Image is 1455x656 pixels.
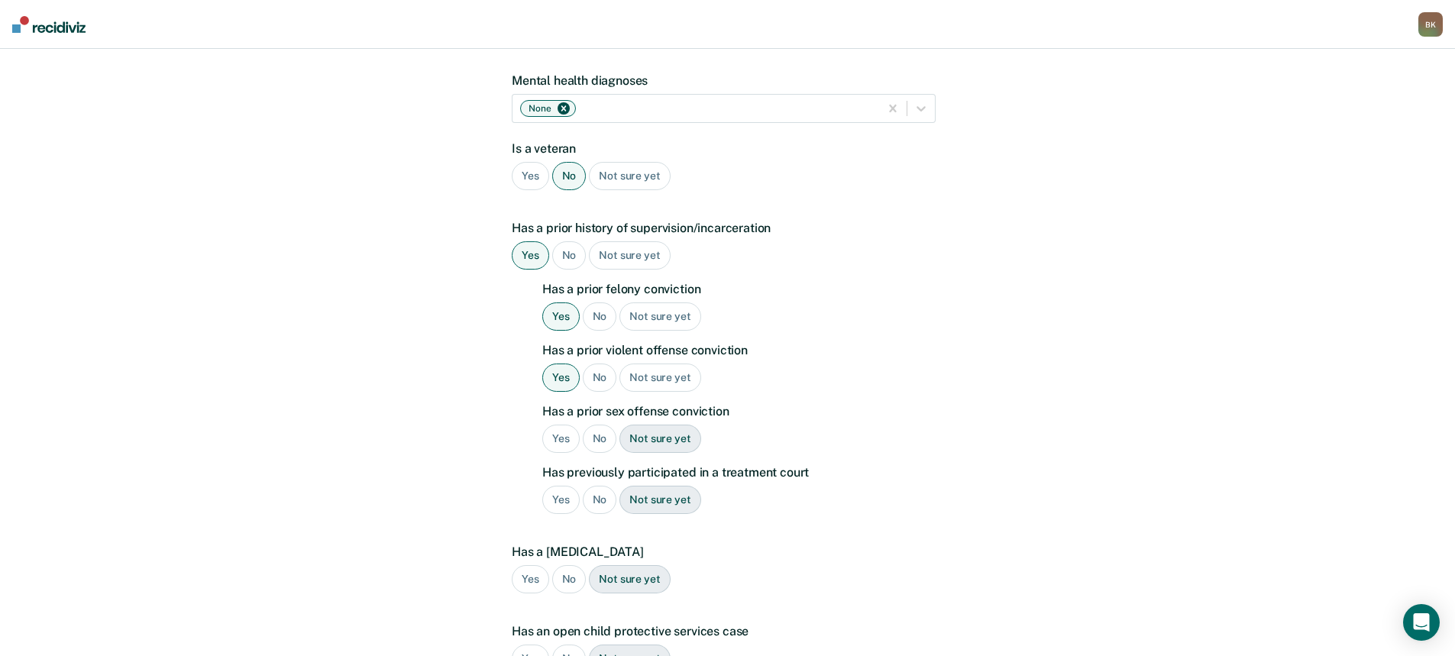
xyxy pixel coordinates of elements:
[583,486,617,514] div: No
[542,364,580,392] div: Yes
[583,302,617,331] div: No
[512,241,549,270] div: Yes
[589,565,670,593] div: Not sure yet
[583,364,617,392] div: No
[552,565,587,593] div: No
[589,241,670,270] div: Not sure yet
[512,141,936,156] label: Is a veteran
[512,73,936,88] label: Mental health diagnoses
[1418,12,1443,37] div: B K
[512,545,936,559] label: Has a [MEDICAL_DATA]
[1418,12,1443,37] button: BK
[542,425,580,453] div: Yes
[542,404,936,418] label: Has a prior sex offense conviction
[542,302,580,331] div: Yes
[542,486,580,514] div: Yes
[542,465,936,480] label: Has previously participated in a treatment court
[583,425,617,453] div: No
[619,364,700,392] div: Not sure yet
[619,486,700,514] div: Not sure yet
[555,103,572,114] div: Remove None
[619,425,700,453] div: Not sure yet
[552,241,587,270] div: No
[524,101,553,116] div: None
[542,282,936,296] label: Has a prior felony conviction
[12,16,86,33] img: Recidiviz
[512,565,549,593] div: Yes
[1403,604,1440,641] div: Open Intercom Messenger
[512,162,549,190] div: Yes
[552,162,587,190] div: No
[589,162,670,190] div: Not sure yet
[542,343,936,357] label: Has a prior violent offense conviction
[512,624,936,638] label: Has an open child protective services case
[619,302,700,331] div: Not sure yet
[512,221,936,235] label: Has a prior history of supervision/incarceration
